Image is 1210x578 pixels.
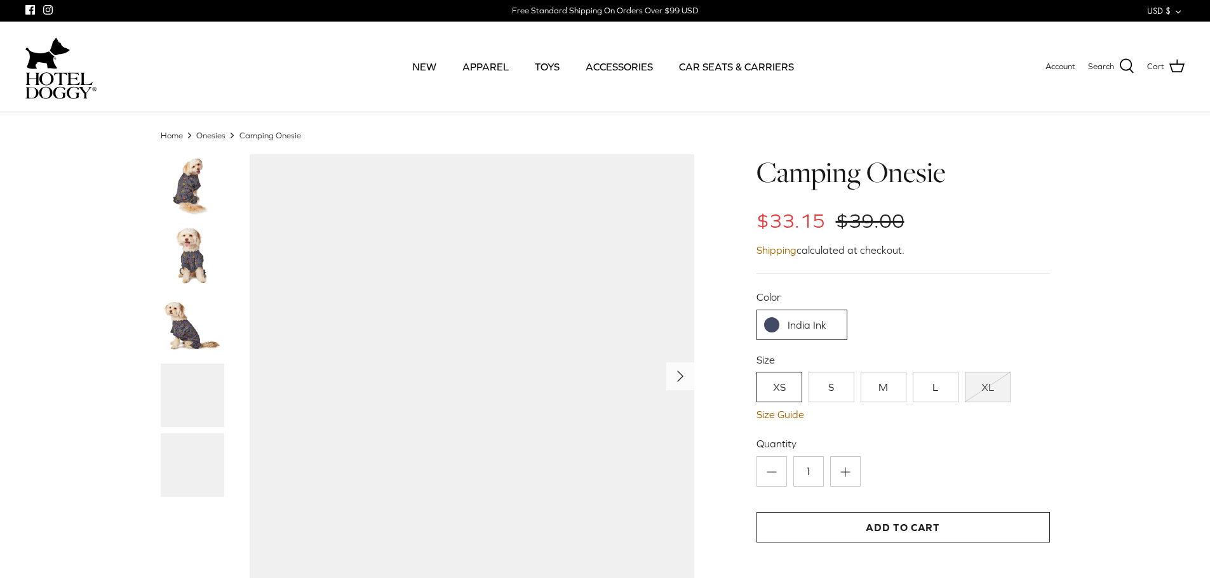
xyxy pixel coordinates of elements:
input: Quantity [793,456,824,487]
a: S [809,372,854,402]
a: Cart [1147,58,1185,75]
label: Quantity [756,437,1050,450]
a: TOYS [523,45,571,88]
a: Size Guide [756,409,1050,421]
a: XS [756,372,802,402]
div: Primary navigation [189,45,1018,88]
label: Color [756,290,1050,304]
a: CAR SEATS & CARRIERS [668,45,805,88]
a: Camping Onesie [239,130,301,140]
a: XL [965,372,1011,402]
a: Search [1088,58,1134,75]
span: Cart [1147,60,1164,74]
a: India Ink [756,310,848,340]
a: Free Standard Shipping On Orders Over $99 USD [512,1,698,20]
a: L [913,372,958,402]
img: dog-icon.svg [25,34,70,72]
span: $33.15 [756,209,825,232]
button: Add to Cart [756,512,1050,542]
span: Search [1088,60,1114,74]
a: Home [161,130,183,140]
a: APPAREL [451,45,520,88]
a: Facebook [25,5,35,15]
a: M [861,372,906,402]
label: Size [756,353,1050,367]
a: Instagram [43,5,53,15]
span: Account [1045,62,1075,71]
div: calculated at checkout. [756,242,1050,259]
nav: Breadcrumbs [161,129,1050,141]
a: NEW [401,45,448,88]
button: Next [666,362,694,390]
a: hoteldoggycom [25,34,97,99]
a: Onesies [196,130,225,140]
span: 15% off [643,161,688,179]
h1: Camping Onesie [756,154,1050,191]
img: hoteldoggycom [25,72,97,99]
a: ACCESSORIES [574,45,664,88]
a: Account [1045,60,1075,74]
div: Free Standard Shipping On Orders Over $99 USD [512,5,698,16]
span: $39.00 [836,209,904,232]
a: Shipping [756,244,797,256]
